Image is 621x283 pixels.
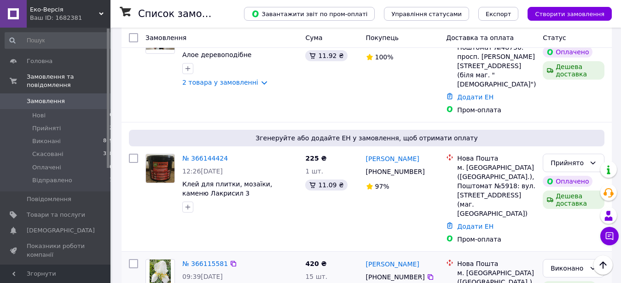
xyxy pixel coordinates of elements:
[518,10,612,17] a: Створити замовлення
[32,111,46,120] span: Нові
[366,154,419,163] a: [PERSON_NAME]
[305,273,327,280] span: 15 шт.
[133,133,601,143] span: Згенеруйте або додайте ЕН у замовлення, щоб отримати оплату
[305,50,347,61] div: 11.92 ₴
[27,211,85,219] span: Товари та послуги
[543,46,592,58] div: Оплачено
[182,155,228,162] a: № 366144424
[446,34,514,41] span: Доставка та оплата
[528,7,612,21] button: Створити замовлення
[110,124,113,133] span: 2
[32,176,72,185] span: Відправлено
[375,53,394,61] span: 100%
[535,11,604,17] span: Створити замовлення
[27,195,71,203] span: Повідомлення
[27,226,95,235] span: [DEMOGRAPHIC_DATA]
[182,273,223,280] span: 09:39[DATE]
[391,11,462,17] span: Управління статусами
[305,260,326,267] span: 420 ₴
[251,10,367,18] span: Завантажити звіт по пром-оплаті
[244,7,375,21] button: Завантажити звіт по пром-оплаті
[182,260,228,267] a: № 366115581
[364,165,427,178] div: [PHONE_NUMBER]
[27,97,65,105] span: Замовлення
[457,105,535,115] div: Пром-оплата
[27,73,110,89] span: Замовлення та повідомлення
[375,183,389,190] span: 97%
[182,180,272,197] a: Клей для плитки, мозаїки, каменю Лакрисил 3
[305,34,322,41] span: Cума
[305,167,323,175] span: 1 шт.
[457,235,535,244] div: Пром-оплата
[457,154,535,163] div: Нова Пошта
[30,14,110,22] div: Ваш ID: 1682381
[145,34,186,41] span: Замовлення
[27,57,52,65] span: Головна
[305,155,326,162] span: 225 ₴
[27,242,85,259] span: Показники роботи компанії
[103,137,113,145] span: 809
[146,154,174,183] img: Фото товару
[103,150,113,158] span: 328
[32,137,61,145] span: Виконані
[32,163,61,172] span: Оплачені
[182,79,258,86] a: 2 товара у замовленні
[551,158,586,168] div: Прийнято
[457,93,493,101] a: Додати ЕН
[478,7,519,21] button: Експорт
[305,179,347,191] div: 11.09 ₴
[600,227,619,245] button: Чат з покупцем
[110,163,113,172] span: 0
[551,263,586,273] div: Виконано
[366,260,419,269] a: [PERSON_NAME]
[182,167,223,175] span: 12:26[DATE]
[486,11,511,17] span: Експорт
[457,163,535,218] div: м. [GEOGRAPHIC_DATA] ([GEOGRAPHIC_DATA].), Поштомат №5918: вул. [STREET_ADDRESS] (маг. [GEOGRAPHI...
[543,34,566,41] span: Статус
[138,8,232,19] h1: Список замовлень
[457,34,535,89] div: [GEOGRAPHIC_DATA], Поштомат №48730: просп. [PERSON_NAME][STREET_ADDRESS] (біля маг. "[DEMOGRAPHIC...
[543,176,592,187] div: Оплачено
[182,51,251,58] a: Алое деревоподібне
[110,176,113,185] span: 1
[384,7,469,21] button: Управління статусами
[32,124,61,133] span: Прийняті
[30,6,99,14] span: Еко-Версія
[457,259,535,268] div: Нова Пошта
[366,34,399,41] span: Покупець
[593,255,613,275] button: Наверх
[32,150,64,158] span: Скасовані
[110,111,113,120] span: 0
[543,191,604,209] div: Дешева доставка
[5,32,114,49] input: Пошук
[457,223,493,230] a: Додати ЕН
[543,61,604,80] div: Дешева доставка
